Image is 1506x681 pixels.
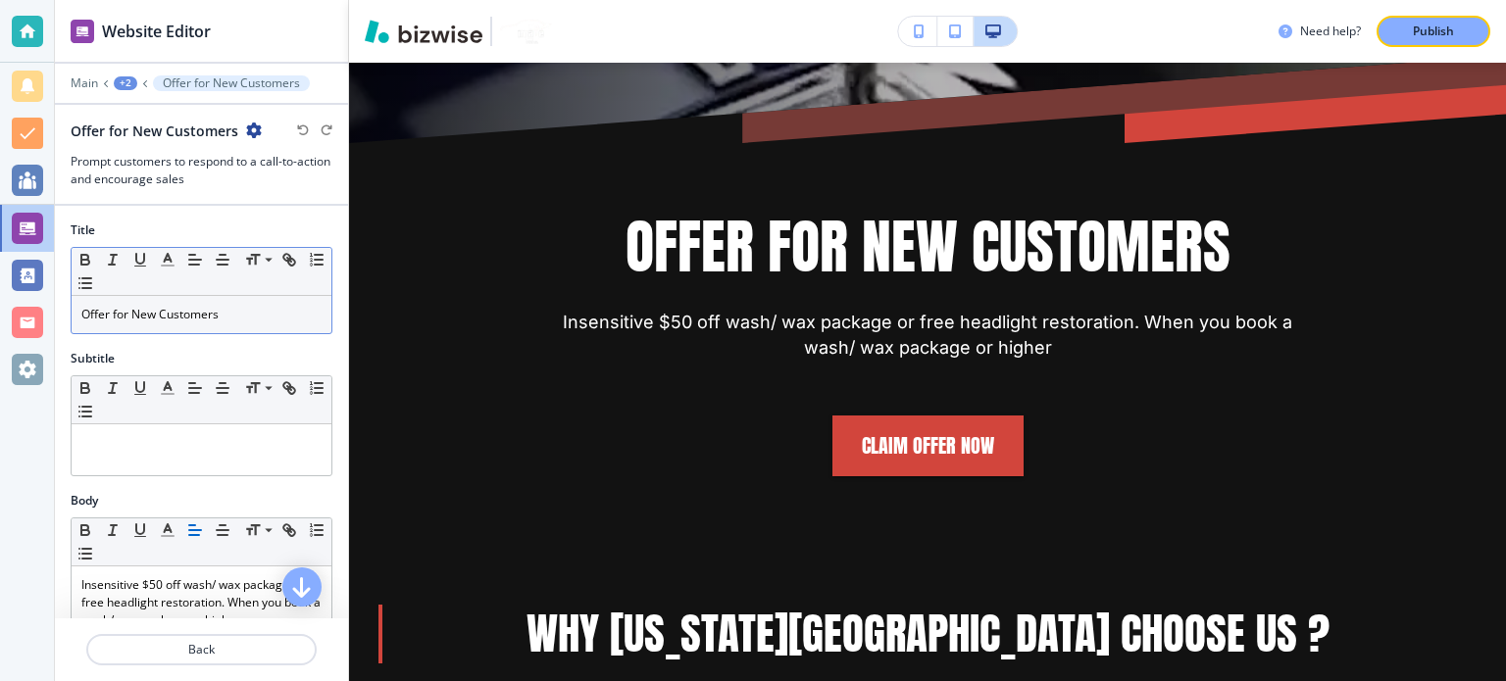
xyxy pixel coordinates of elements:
[71,350,115,367] h2: Subtitle
[1300,23,1361,40] h3: Need help?
[545,310,1310,361] p: Insensitive $50 off wash/ wax package or free headlight restoration. When you book a wash/ wax pa...
[404,605,1451,663] p: Why [US_STATE][GEOGRAPHIC_DATA] Choose US ?
[1377,16,1490,47] button: Publish
[71,492,98,510] h2: Body
[365,20,482,43] img: Bizwise Logo
[626,208,1230,286] p: Offer for New Customers
[71,20,94,43] img: editor icon
[71,76,98,90] button: Main
[500,19,553,43] img: Your Logo
[114,76,137,90] button: +2
[71,153,332,188] h3: Prompt customers to respond to a call-to-action and encourage sales
[81,306,322,323] p: Offer for New Customers
[102,20,211,43] h2: Website Editor
[81,576,322,629] p: Insensitive $50 off wash/ wax package or free headlight restoration. When you book a wash/ wax pa...
[153,75,310,91] button: Offer for New Customers
[832,415,1024,476] a: Claim Offer Now
[86,634,317,665] button: Back
[88,641,315,658] p: Back
[1413,23,1454,40] p: Publish
[71,221,95,239] h2: Title
[163,76,300,90] p: Offer for New Customers
[71,121,238,141] h2: Offer for New Customers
